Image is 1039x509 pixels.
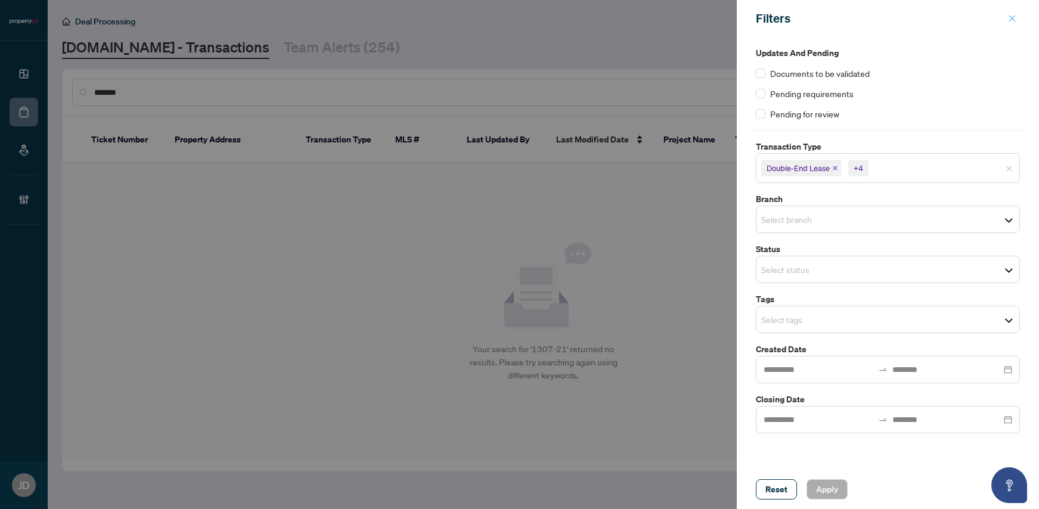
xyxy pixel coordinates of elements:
[770,107,839,120] span: Pending for review
[878,365,888,374] span: to
[878,415,888,424] span: to
[1008,14,1016,23] span: close
[991,467,1027,503] button: Open asap
[832,165,838,171] span: close
[878,365,888,374] span: swap-right
[878,415,888,424] span: swap-right
[756,293,1020,306] label: Tags
[756,193,1020,206] label: Branch
[854,162,863,174] div: +4
[756,393,1020,406] label: Closing Date
[1006,165,1013,172] span: close
[756,46,1020,60] label: Updates and Pending
[756,479,797,499] button: Reset
[770,87,854,100] span: Pending requirements
[756,140,1020,153] label: Transaction Type
[770,67,870,80] span: Documents to be validated
[765,480,787,499] span: Reset
[761,160,841,176] span: Double-End Lease
[756,343,1020,356] label: Created Date
[756,10,1004,27] div: Filters
[767,162,830,174] span: Double-End Lease
[756,243,1020,256] label: Status
[807,479,848,499] button: Apply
